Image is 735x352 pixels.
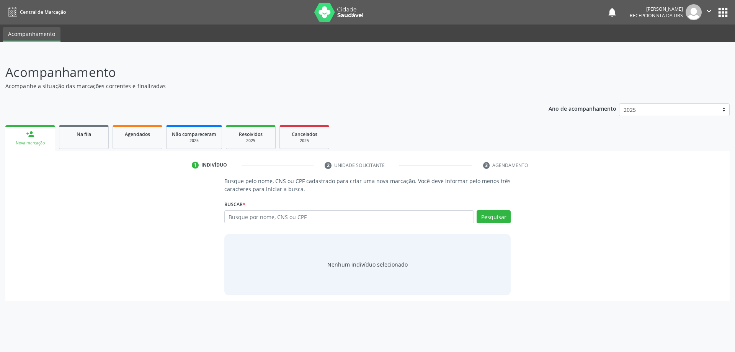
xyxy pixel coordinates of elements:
div: [PERSON_NAME] [630,6,683,12]
span: Central de Marcação [20,9,66,15]
div: 2025 [232,138,270,144]
p: Ano de acompanhamento [549,103,616,113]
span: Resolvidos [239,131,263,138]
button: Pesquisar [477,210,511,223]
div: 2025 [172,138,216,144]
label: Buscar [224,198,245,210]
button: notifications [607,7,617,18]
div: Nenhum indivíduo selecionado [327,260,408,269]
div: person_add [26,130,34,138]
span: Agendados [125,131,150,138]
div: 1 [192,162,199,169]
input: Busque por nome, CNS ou CPF [224,210,474,223]
i:  [705,7,713,15]
span: Não compareceram [172,131,216,138]
span: Cancelados [292,131,317,138]
button:  [702,4,716,20]
img: img [686,4,702,20]
a: Central de Marcação [5,6,66,18]
span: Na fila [77,131,91,138]
div: 2025 [285,138,323,144]
p: Acompanhamento [5,63,512,82]
a: Acompanhamento [3,27,60,42]
p: Busque pelo nome, CNS ou CPF cadastrado para criar uma nova marcação. Você deve informar pelo men... [224,177,511,193]
span: Recepcionista da UBS [630,12,683,19]
button: apps [716,6,730,19]
div: Nova marcação [11,140,50,146]
p: Acompanhe a situação das marcações correntes e finalizadas [5,82,512,90]
div: Indivíduo [201,162,227,169]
